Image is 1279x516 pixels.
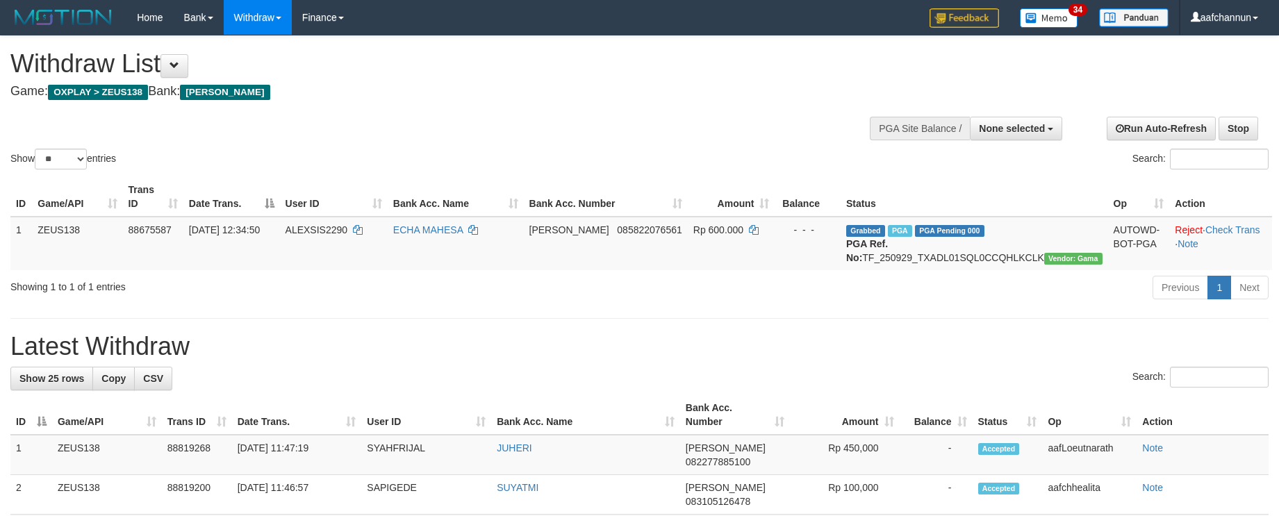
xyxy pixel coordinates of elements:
a: SUYATMI [497,482,538,493]
a: Note [1142,442,1163,453]
span: [PERSON_NAME] [529,224,609,235]
th: ID [10,177,32,217]
th: Amount: activate to sort column ascending [688,177,775,217]
span: OXPLAY > ZEUS138 [48,85,148,100]
a: Copy [92,367,135,390]
span: Copy 085822076561 to clipboard [617,224,682,235]
td: SAPIGEDE [361,475,491,515]
h1: Withdraw List [10,50,839,78]
span: [PERSON_NAME] [686,482,766,493]
a: Previous [1153,276,1208,299]
span: 34 [1068,3,1087,16]
th: User ID: activate to sort column ascending [280,177,388,217]
a: CSV [134,367,172,390]
span: Grabbed [846,225,885,237]
span: Accepted [978,443,1020,455]
a: Check Trans [1205,224,1260,235]
div: Showing 1 to 1 of 1 entries [10,274,522,294]
td: aafchhealita [1042,475,1137,515]
th: User ID: activate to sort column ascending [361,395,491,435]
th: Amount: activate to sort column ascending [790,395,900,435]
th: Status [841,177,1108,217]
span: Copy 082277885100 to clipboard [686,456,750,467]
a: Run Auto-Refresh [1107,117,1216,140]
label: Search: [1132,367,1269,388]
label: Search: [1132,149,1269,169]
th: Balance [775,177,841,217]
a: Note [1142,482,1163,493]
td: SYAHFRIJAL [361,435,491,475]
select: Showentries [35,149,87,169]
td: 2 [10,475,52,515]
td: aafLoeutnarath [1042,435,1137,475]
th: Trans ID: activate to sort column ascending [162,395,232,435]
button: None selected [970,117,1062,140]
th: Date Trans.: activate to sort column ascending [232,395,362,435]
span: PGA Pending [915,225,984,237]
td: 1 [10,217,32,270]
a: JUHERI [497,442,532,453]
label: Show entries [10,149,116,169]
th: Bank Acc. Number: activate to sort column ascending [524,177,688,217]
div: PGA Site Balance / [870,117,970,140]
img: Feedback.jpg [930,8,999,28]
h4: Game: Bank: [10,85,839,99]
span: [PERSON_NAME] [180,85,270,100]
th: Op: activate to sort column ascending [1042,395,1137,435]
img: MOTION_logo.png [10,7,116,28]
span: Rp 600.000 [693,224,743,235]
td: Rp 100,000 [790,475,900,515]
span: ALEXSIS2290 [286,224,348,235]
td: AUTOWD-BOT-PGA [1108,217,1170,270]
input: Search: [1170,367,1269,388]
a: 1 [1207,276,1231,299]
td: 1 [10,435,52,475]
img: panduan.png [1099,8,1169,27]
a: Reject [1175,224,1203,235]
span: None selected [979,123,1045,134]
th: Action [1137,395,1269,435]
td: [DATE] 11:47:19 [232,435,362,475]
a: ECHA MAHESA [393,224,463,235]
span: Marked by aafpengsreynich [888,225,912,237]
span: Accepted [978,483,1020,494]
td: 88819268 [162,435,232,475]
th: Action [1169,177,1272,217]
td: [DATE] 11:46:57 [232,475,362,515]
td: TF_250929_TXADL01SQL0CCQHLKCLK [841,217,1108,270]
td: - [900,475,973,515]
div: - - - [780,223,835,237]
span: Show 25 rows [19,373,84,384]
th: Bank Acc. Name: activate to sort column ascending [388,177,524,217]
td: 88819200 [162,475,232,515]
td: ZEUS138 [52,435,162,475]
td: - [900,435,973,475]
th: Bank Acc. Number: activate to sort column ascending [680,395,790,435]
th: Op: activate to sort column ascending [1108,177,1170,217]
td: · · [1169,217,1272,270]
th: Balance: activate to sort column ascending [900,395,973,435]
img: Button%20Memo.svg [1020,8,1078,28]
td: ZEUS138 [52,475,162,515]
th: Game/API: activate to sort column ascending [32,177,122,217]
th: Date Trans.: activate to sort column descending [183,177,280,217]
td: ZEUS138 [32,217,122,270]
span: [PERSON_NAME] [686,442,766,453]
b: PGA Ref. No: [846,238,888,263]
th: Status: activate to sort column ascending [973,395,1043,435]
span: Vendor URL: https://trx31.1velocity.biz [1044,253,1103,265]
a: Show 25 rows [10,367,93,390]
th: ID: activate to sort column descending [10,395,52,435]
span: CSV [143,373,163,384]
input: Search: [1170,149,1269,169]
td: Rp 450,000 [790,435,900,475]
span: Copy [101,373,126,384]
a: Next [1230,276,1269,299]
th: Bank Acc. Name: activate to sort column ascending [491,395,680,435]
th: Trans ID: activate to sort column ascending [123,177,183,217]
span: 88675587 [129,224,172,235]
a: Note [1178,238,1198,249]
span: [DATE] 12:34:50 [189,224,260,235]
a: Stop [1219,117,1258,140]
span: Copy 083105126478 to clipboard [686,496,750,507]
